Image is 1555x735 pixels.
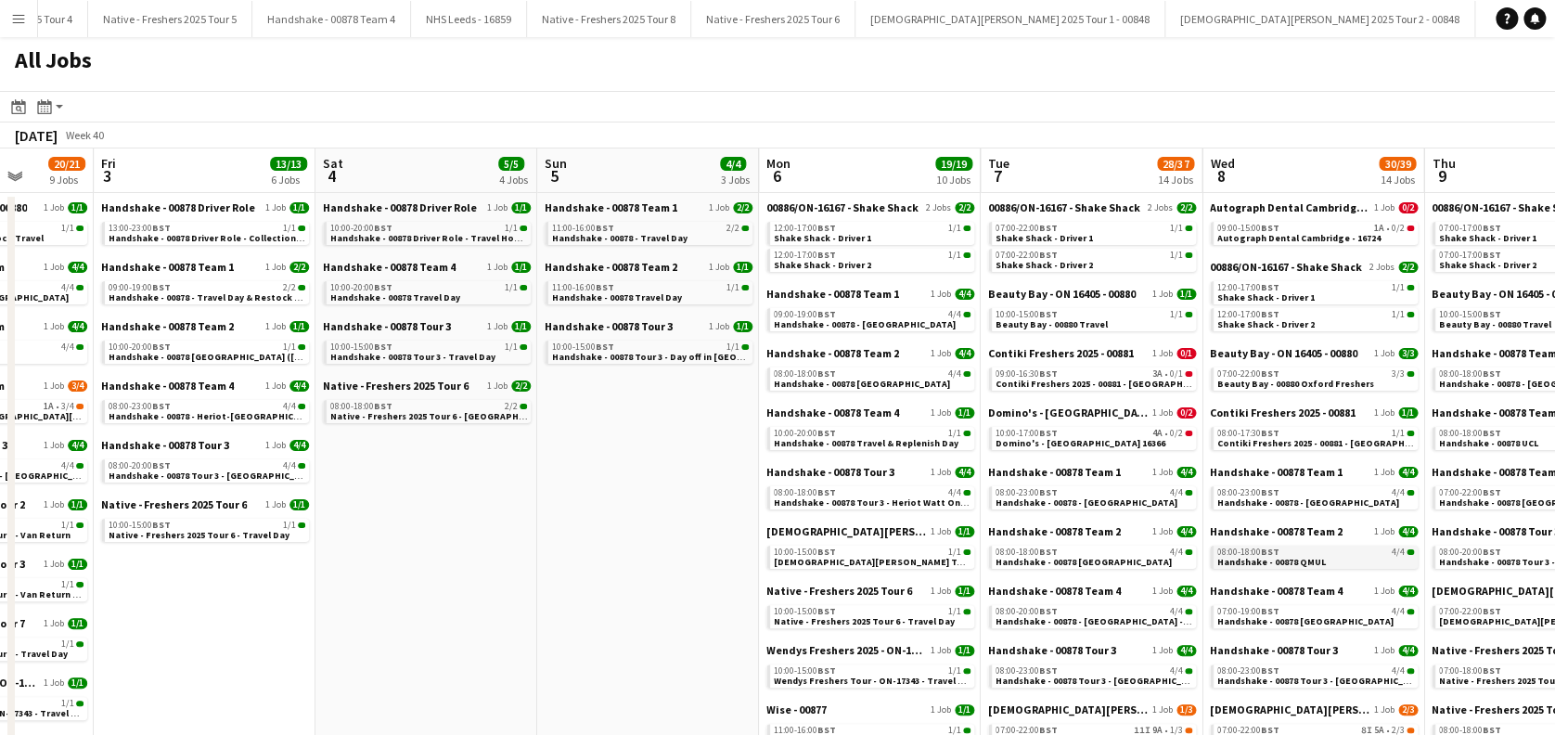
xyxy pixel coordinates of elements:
span: Handshake - 00878 Tour 3 - Day off in Edinburgh [552,351,807,363]
span: 1 Job [487,262,508,273]
span: Handshake - 00878 Tour 3 [545,319,673,333]
span: 1 Job [44,202,64,213]
span: BST [152,281,171,293]
span: 0/2 [1398,202,1418,213]
span: Beauty Bay - ON 16405 - 00880 [988,287,1136,301]
span: BST [1483,222,1501,234]
a: Handshake - 00878 Team 11 Job4/4 [766,287,974,301]
span: Contiki Freshers 2025 - 00881 [988,346,1134,360]
span: 1 Job [1152,289,1173,300]
span: 0/2 [1392,224,1405,233]
button: NHS Leeds - 16859 [411,1,527,37]
span: 4/4 [955,289,974,300]
span: 4A [1152,429,1163,438]
span: BST [374,400,392,412]
span: 1A [1374,224,1384,233]
span: 00886/ON-16167 - Shake Shack [988,200,1140,214]
span: 1A [44,402,54,411]
a: 11:00-16:00BST1/1Handshake - 00878 Travel Day [552,281,749,303]
span: 1 Job [931,407,951,419]
a: Handshake - 00878 Team 41 Job4/4 [101,379,309,393]
span: 1/1 [1392,310,1405,319]
span: Handshake - 00878 Driver Role [323,200,477,214]
button: Handshake - 00878 Team 4 [252,1,411,37]
span: 08:00-18:00 [774,369,836,379]
span: Handshake - 00878 Travel Day [330,291,460,303]
span: 1/1 [61,224,74,233]
span: 1/1 [955,407,974,419]
span: BST [152,222,171,234]
a: Handshake - 00878 Tour 31 Job1/1 [323,319,531,333]
a: 08:00-23:00BST4/4Handshake - 00878 - Heriot-[GEOGRAPHIC_DATA] On Site Day [109,400,305,421]
div: Autograph Dental Cambridge - 167241 Job0/209:00-15:00BST1A•0/2Autograph Dental Cambridge - 16724 [1210,200,1418,260]
span: BST [374,281,392,293]
span: BST [1039,427,1058,439]
span: 1 Job [265,321,286,332]
span: 0/2 [1170,429,1183,438]
span: Handshake - 00878 Driver Role [101,200,255,214]
div: Handshake - 00878 Team 21 Job1/110:00-20:00BST1/1Handshake - 00878 [GEOGRAPHIC_DATA] ([GEOGRAPHIC... [101,319,309,379]
span: BST [1483,427,1501,439]
div: Handshake - 00878 Team 21 Job1/111:00-16:00BST1/1Handshake - 00878 Travel Day [545,260,752,319]
span: 07:00-17:00 [1439,224,1501,233]
span: 10:00-15:00 [996,310,1058,319]
a: Contiki Freshers 2025 - 008811 Job1/1 [1210,406,1418,419]
a: Autograph Dental Cambridge - 167241 Job0/2 [1210,200,1418,214]
span: 2/2 [955,202,974,213]
button: Native - Freshers 2025 Tour 8 [527,1,691,37]
span: BST [817,367,836,380]
span: 1 Job [1152,348,1173,359]
span: BST [374,341,392,353]
span: Beauty Bay - 00880 Oxford Freshers [1217,378,1374,390]
div: Handshake - 00878 Team 11 Job4/409:00-19:00BST4/4Handshake - 00878 - [GEOGRAPHIC_DATA] [766,287,974,346]
a: 12:00-17:00BST1/1Shake Shack - Driver 1 [774,222,970,243]
span: 4/4 [68,321,87,332]
span: 1/1 [733,262,752,273]
a: 00886/ON-16167 - Shake Shack2 Jobs2/2 [766,200,974,214]
span: Handshake - 00878 Team 2 [101,319,234,333]
div: • [996,369,1192,379]
span: 1/1 [726,342,739,352]
span: Shake Shack - Driver 2 [1217,318,1315,330]
a: 00886/ON-16167 - Shake Shack2 Jobs2/2 [988,200,1196,214]
a: 10:00-20:00BST1/1Handshake - 00878 Travel & Replenish Day [774,427,970,448]
span: 09:00-19:00 [109,283,171,292]
span: 4/4 [948,369,961,379]
span: 1/1 [505,342,518,352]
span: Beauty Bay - 00880 Travel [996,318,1108,330]
div: Contiki Freshers 2025 - 008811 Job0/109:00-16:30BST3A•0/1Contiki Freshers 2025 - 00881 - [GEOGRAP... [988,346,1196,406]
span: 1 Job [931,348,951,359]
span: 2 Jobs [1148,202,1173,213]
span: 00886/ON-16167 - Shake Shack [1210,260,1362,274]
a: 07:00-22:00BST1/1Shake Shack - Driver 2 [996,249,1192,270]
span: 2/2 [726,224,739,233]
a: 09:00-16:30BST3A•0/1Contiki Freshers 2025 - 00881 - [GEOGRAPHIC_DATA] [996,367,1192,389]
span: 1 Job [487,202,508,213]
span: 1/1 [948,224,961,233]
span: 10:00-17:00 [996,429,1058,438]
button: Native - Freshers 2025 Tour 5 [88,1,252,37]
span: BST [1261,281,1279,293]
div: Handshake - 00878 Team 41 Job4/408:00-23:00BST4/4Handshake - 00878 - Heriot-[GEOGRAPHIC_DATA] On ... [101,379,309,438]
span: 08:00-18:00 [1439,369,1501,379]
span: 1/1 [1170,310,1183,319]
span: 1/1 [1392,429,1405,438]
span: 08:00-17:30 [1217,429,1279,438]
span: Shake Shack - Driver 1 [774,232,871,244]
a: Handshake - 00878 Team 21 Job1/1 [545,260,752,274]
span: 1 Job [487,321,508,332]
span: Handshake - 00878 Travel Day [552,291,682,303]
a: Native - Freshers 2025 Tour 61 Job2/2 [323,379,531,393]
a: 00886/ON-16167 - Shake Shack2 Jobs2/2 [1210,260,1418,274]
span: BST [1261,222,1279,234]
span: Handshake - 00878 Team 4 [766,406,899,419]
button: Native - Freshers 2025 Tour 6 [691,1,855,37]
span: 12:00-17:00 [1217,310,1279,319]
a: Handshake - 00878 Team 11 Job2/2 [101,260,309,274]
span: 4/4 [289,380,309,392]
a: 10:00-15:00BST1/1Beauty Bay - 00880 Travel [996,308,1192,329]
span: 1 Job [265,202,286,213]
span: 11:00-16:00 [552,224,614,233]
span: 12:00-17:00 [774,224,836,233]
span: 1 Job [1374,202,1394,213]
